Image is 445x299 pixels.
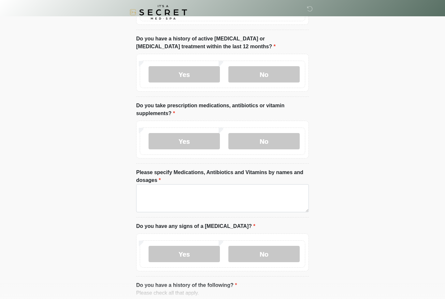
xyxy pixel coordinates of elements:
[228,246,300,262] label: No
[136,35,309,51] label: Do you have a history of active [MEDICAL_DATA] or [MEDICAL_DATA] treatment within the last 12 mon...
[228,66,300,82] label: No
[149,66,220,82] label: Yes
[149,246,220,262] label: Yes
[136,289,309,297] div: Please check all that apply.
[130,5,187,20] img: It's A Secret Med Spa Logo
[149,133,220,149] label: Yes
[228,133,300,149] label: No
[136,102,309,117] label: Do you take prescription medications, antibiotics or vitamin supplements?
[136,222,255,230] label: Do you have any signs of a [MEDICAL_DATA]?
[136,281,237,289] label: Do you have a history of the following?
[136,169,309,184] label: Please specify Medications, Antibiotics and Vitamins by names and dosages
